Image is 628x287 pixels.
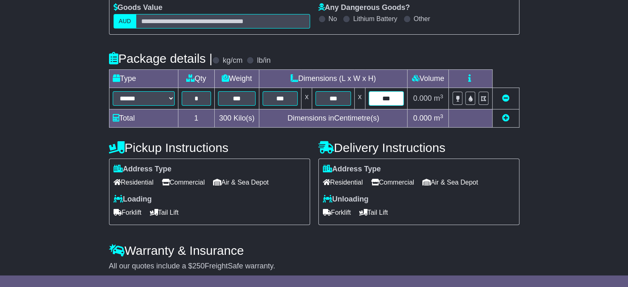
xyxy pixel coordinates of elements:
label: lb/in [257,56,270,65]
a: Add new item [502,114,510,122]
span: Forklift [323,206,351,219]
span: Commercial [371,176,414,189]
span: Residential [323,176,363,189]
span: Forklift [114,206,142,219]
td: Qty [178,70,214,88]
td: Total [109,109,178,128]
h4: Package details | [109,52,213,65]
td: Type [109,70,178,88]
h4: Pickup Instructions [109,141,310,154]
sup: 3 [440,93,443,100]
label: Address Type [114,165,172,174]
span: Tail Lift [150,206,179,219]
h4: Delivery Instructions [318,141,519,154]
label: Other [414,15,430,23]
span: 0.000 [413,94,432,102]
td: 1 [178,109,214,128]
td: x [301,88,312,109]
label: AUD [114,14,137,28]
label: kg/cm [223,56,242,65]
label: Lithium Battery [353,15,397,23]
label: Address Type [323,165,381,174]
span: Air & Sea Depot [213,176,269,189]
td: x [354,88,365,109]
td: Dimensions (L x W x H) [259,70,407,88]
span: 250 [192,262,205,270]
div: All our quotes include a $ FreightSafe warranty. [109,262,519,271]
span: m [434,114,443,122]
td: Volume [408,70,449,88]
span: 0.000 [413,114,432,122]
span: Air & Sea Depot [422,176,478,189]
label: Unloading [323,195,369,204]
span: Commercial [162,176,205,189]
label: No [329,15,337,23]
span: m [434,94,443,102]
label: Any Dangerous Goods? [318,3,410,12]
span: Tail Lift [359,206,388,219]
sup: 3 [440,113,443,119]
td: Kilo(s) [214,109,259,128]
td: Weight [214,70,259,88]
a: Remove this item [502,94,510,102]
label: Goods Value [114,3,163,12]
td: Dimensions in Centimetre(s) [259,109,407,128]
span: 300 [219,114,231,122]
h4: Warranty & Insurance [109,244,519,257]
span: Residential [114,176,154,189]
label: Loading [114,195,152,204]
